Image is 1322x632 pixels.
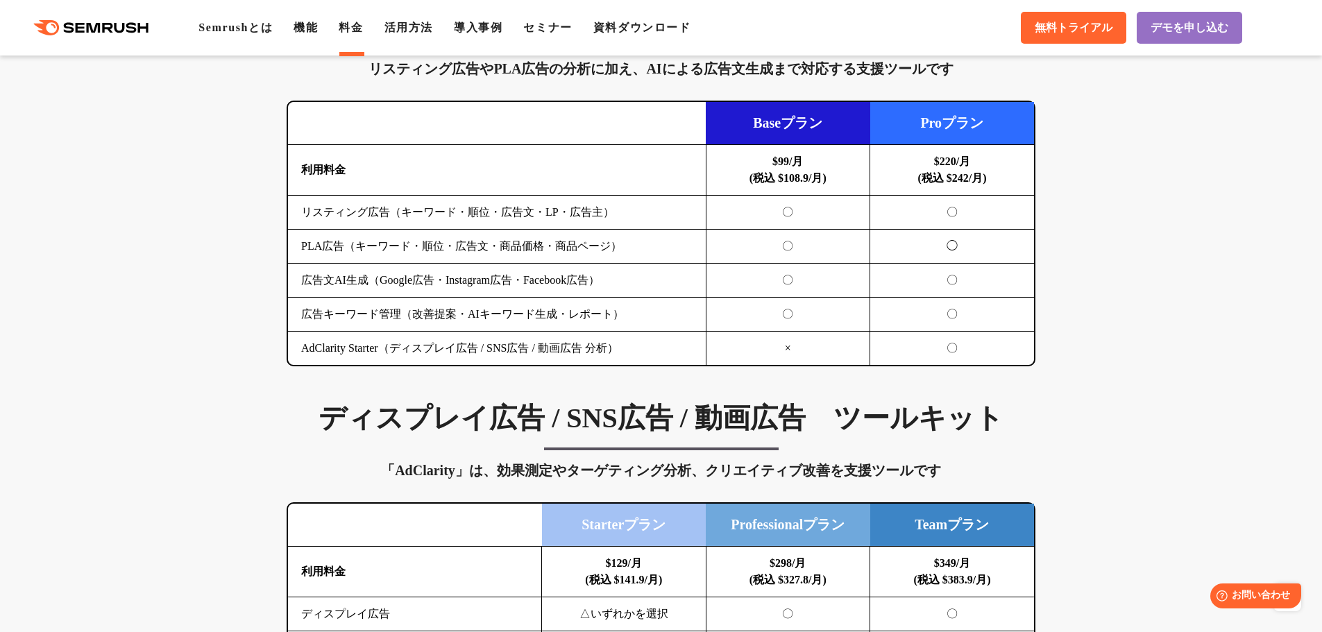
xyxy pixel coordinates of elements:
td: ディスプレイ広告 [288,597,542,631]
h3: ディスプレイ広告 / SNS広告 / 動画広告 ツールキット [287,401,1035,436]
td: 〇 [706,196,870,230]
td: 〇 [706,597,870,631]
b: $220/月 (税込 $242/月) [917,155,986,184]
td: Teamプラン [870,504,1035,547]
b: 利用料金 [301,164,346,176]
b: 利用料金 [301,565,346,577]
a: デモを申し込む [1137,12,1242,44]
td: 広告文AI生成（Google広告・Instagram広告・Facebook広告） [288,264,706,298]
span: デモを申し込む [1151,21,1228,35]
td: × [706,332,870,366]
td: Professionalプラン [706,504,870,547]
td: 広告キーワード管理（改善提案・AIキーワード生成・レポート） [288,298,706,332]
td: Starterプラン [542,504,706,547]
td: 〇 [706,298,870,332]
b: $349/月 (税込 $383.9/月) [913,557,990,586]
td: AdClarity Starter（ディスプレイ広告 / SNS広告 / 動画広告 分析） [288,332,706,366]
iframe: Help widget launcher [1198,578,1307,617]
td: 〇 [870,196,1035,230]
td: ◯ [870,230,1035,264]
a: 料金 [339,22,363,33]
td: 〇 [706,264,870,298]
b: $298/月 (税込 $327.8/月) [749,557,827,586]
a: 活用方法 [384,22,433,33]
td: △いずれかを選択 [542,597,706,631]
td: 〇 [870,597,1035,631]
td: 〇 [870,298,1035,332]
td: 〇 [870,332,1035,366]
td: リスティング広告（キーワード・順位・広告文・LP・広告主） [288,196,706,230]
a: 無料トライアル [1021,12,1126,44]
div: リスティング広告やPLA広告の分析に加え、AIによる広告文生成まで対応する支援ツールです [287,58,1035,80]
a: Semrushとは [198,22,273,33]
span: 無料トライアル [1035,21,1112,35]
td: PLA広告（キーワード・順位・広告文・商品価格・商品ページ） [288,230,706,264]
b: $99/月 (税込 $108.9/月) [749,155,827,184]
a: 機能 [294,22,318,33]
b: $129/月 (税込 $141.9/月) [585,557,662,586]
div: 「AdClarity」は、効果測定やターゲティング分析、クリエイティブ改善を支援ツールです [287,459,1035,481]
td: 〇 [706,230,870,264]
a: 導入事例 [454,22,502,33]
td: Proプラン [870,102,1035,145]
a: 資料ダウンロード [593,22,691,33]
td: 〇 [870,264,1035,298]
td: Baseプラン [706,102,870,145]
a: セミナー [523,22,572,33]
